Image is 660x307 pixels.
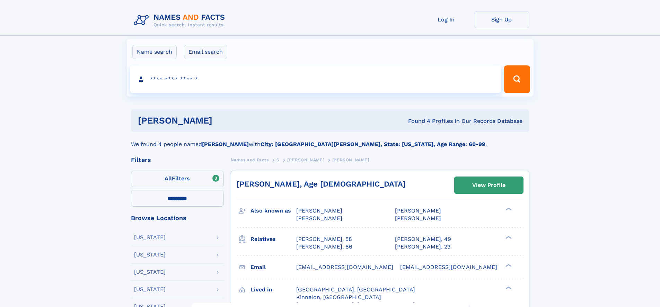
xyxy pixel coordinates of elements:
[395,207,441,214] span: [PERSON_NAME]
[202,141,249,147] b: [PERSON_NAME]
[276,157,280,162] span: S
[134,269,166,275] div: [US_STATE]
[237,180,406,188] a: [PERSON_NAME], Age [DEMOGRAPHIC_DATA]
[455,177,523,193] a: View Profile
[134,235,166,240] div: [US_STATE]
[138,116,310,125] h1: [PERSON_NAME]
[130,65,501,93] input: search input
[310,117,522,125] div: Found 4 Profiles In Our Records Database
[296,235,352,243] a: [PERSON_NAME], 58
[296,243,352,251] a: [PERSON_NAME], 86
[250,205,296,217] h3: Also known as
[504,263,512,268] div: ❯
[504,65,530,93] button: Search Button
[250,284,296,296] h3: Lived in
[250,261,296,273] h3: Email
[250,233,296,245] h3: Relatives
[400,264,497,270] span: [EMAIL_ADDRESS][DOMAIN_NAME]
[504,235,512,240] div: ❯
[296,286,415,293] span: [GEOGRAPHIC_DATA], [GEOGRAPHIC_DATA]
[132,45,177,59] label: Name search
[287,157,324,162] span: [PERSON_NAME]
[131,11,231,30] img: Logo Names and Facts
[472,177,505,193] div: View Profile
[474,11,529,28] a: Sign Up
[165,175,172,182] span: All
[296,264,393,270] span: [EMAIL_ADDRESS][DOMAIN_NAME]
[184,45,227,59] label: Email search
[131,132,529,148] div: We found 4 people named with .
[131,171,224,187] label: Filters
[261,141,485,147] b: City: [GEOGRAPHIC_DATA][PERSON_NAME], State: [US_STATE], Age Range: 60-99
[296,207,342,214] span: [PERSON_NAME]
[395,215,441,222] span: [PERSON_NAME]
[134,287,166,292] div: [US_STATE]
[296,215,342,222] span: [PERSON_NAME]
[131,215,224,221] div: Browse Locations
[332,157,369,162] span: [PERSON_NAME]
[419,11,474,28] a: Log In
[395,235,451,243] a: [PERSON_NAME], 49
[131,157,224,163] div: Filters
[395,243,450,251] a: [PERSON_NAME], 23
[276,155,280,164] a: S
[231,155,269,164] a: Names and Facts
[504,286,512,290] div: ❯
[296,294,381,300] span: Kinnelon, [GEOGRAPHIC_DATA]
[504,207,512,211] div: ❯
[134,252,166,258] div: [US_STATE]
[287,155,324,164] a: [PERSON_NAME]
